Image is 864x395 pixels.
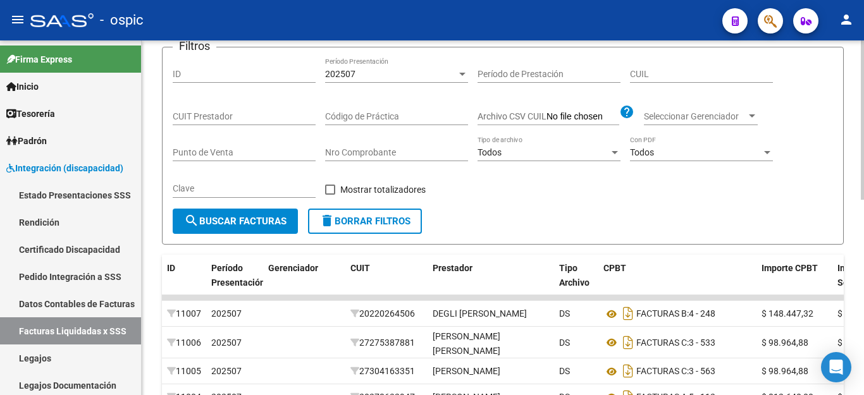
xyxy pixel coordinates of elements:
span: Período Presentación [211,263,265,288]
datatable-header-cell: Tipo Archivo [554,255,598,310]
span: Integración (discapacidad) [6,161,123,175]
div: 4 - 248 [603,303,751,324]
datatable-header-cell: Importe CPBT [756,255,832,310]
span: Archivo CSV CUIL [478,111,546,121]
span: Firma Express [6,52,72,66]
div: 11007 [167,307,201,321]
span: 202507 [211,366,242,376]
span: Todos [478,147,502,157]
span: CPBT [603,263,626,273]
span: Borrar Filtros [319,216,410,227]
datatable-header-cell: Período Presentación [206,255,263,310]
mat-icon: menu [10,12,25,27]
mat-icon: help [619,104,634,119]
span: Prestador [433,263,472,273]
i: Descargar documento [620,332,636,353]
span: DS [559,337,570,348]
div: 3 - 533 [603,332,751,353]
span: Todos [630,147,654,157]
span: - ospic [100,6,144,34]
span: $ 98.964,88 [762,366,808,376]
datatable-header-cell: Gerenciador [263,255,345,310]
span: Gerenciador [268,263,318,273]
span: FACTURAS C: [636,337,689,348]
input: Archivo CSV CUIL [546,111,619,123]
datatable-header-cell: CPBT [598,255,756,310]
mat-icon: delete [319,213,335,228]
i: Descargar documento [620,361,636,381]
mat-icon: search [184,213,199,228]
span: Tesorería [6,107,55,121]
datatable-header-cell: CUIT [345,255,428,310]
div: 3 - 563 [603,361,751,381]
span: DS [559,366,570,376]
div: 11005 [167,364,201,379]
div: 27275387881 [350,336,423,350]
span: Inicio [6,80,39,94]
h3: Filtros [173,37,216,55]
span: 202507 [325,69,355,79]
div: 20220264506 [350,307,423,321]
span: $ 148.447,32 [762,308,813,319]
span: 202507 [211,337,242,348]
button: Buscar Facturas [173,209,298,234]
datatable-header-cell: Prestador [428,255,554,310]
div: 11006 [167,336,201,350]
i: Descargar documento [620,303,636,324]
span: $ 98.964,88 [762,337,808,348]
div: [PERSON_NAME] [PERSON_NAME] [433,329,549,358]
span: Mostrar totalizadores [340,182,426,197]
span: DS [559,308,570,319]
span: ID [167,263,175,273]
span: CUIT [350,263,370,273]
div: [PERSON_NAME] [433,364,500,379]
span: Buscar Facturas [184,216,287,227]
span: Tipo Archivo [559,263,589,288]
div: DEGLI [PERSON_NAME] [433,307,527,321]
span: Padrón [6,134,47,148]
mat-icon: person [839,12,854,27]
datatable-header-cell: ID [162,255,206,310]
button: Borrar Filtros [308,209,422,234]
span: FACTURAS C: [636,367,689,377]
div: 27304163351 [350,364,423,379]
div: Open Intercom Messenger [821,352,851,382]
span: Importe CPBT [762,263,818,273]
span: FACTURAS B: [636,309,689,319]
span: 202507 [211,308,242,319]
span: Seleccionar Gerenciador [644,111,746,122]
